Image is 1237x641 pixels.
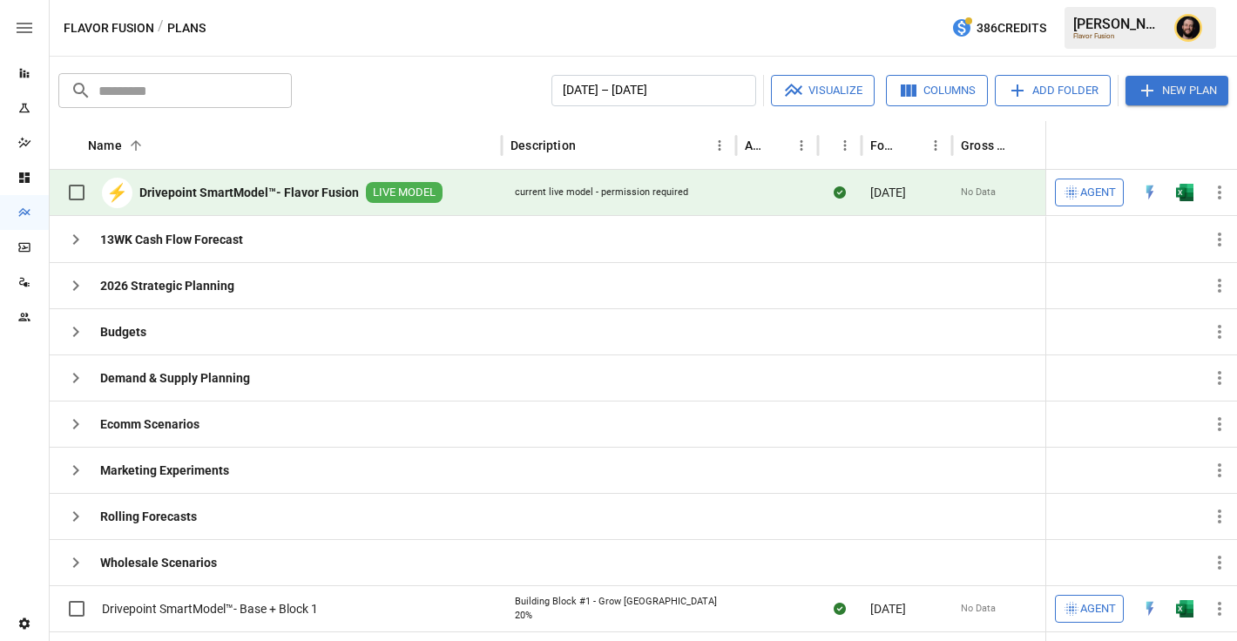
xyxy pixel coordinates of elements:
b: 13WK Cash Flow Forecast [100,231,243,248]
button: Columns [886,75,988,106]
span: Agent [1080,183,1116,203]
div: Sync complete [834,600,846,617]
div: Open in Quick Edit [1141,600,1159,617]
button: Flavor Fusion [64,17,154,39]
b: Ecomm Scenarios [100,415,199,433]
div: current live model - permission required [515,186,688,199]
div: [PERSON_NAME] [1073,16,1164,32]
div: [DATE] [862,170,952,216]
div: Open in Excel [1176,600,1193,617]
button: 386Credits [944,12,1053,44]
div: Sync complete [834,184,846,201]
button: Sort [1213,133,1237,158]
b: Demand & Supply Planning [100,369,250,387]
button: Description column menu [707,133,732,158]
img: quick-edit-flash.b8aec18c.svg [1141,184,1159,201]
b: Drivepoint SmartModel™- Flavor Fusion [139,184,359,201]
button: Gross Margin column menu [1037,133,1061,158]
button: Sort [1012,133,1037,158]
div: / [158,17,164,39]
b: Rolling Forecasts [100,508,197,525]
b: Wholesale Scenarios [100,554,217,571]
div: Gross Margin [961,138,1011,152]
div: Alerts [745,138,763,152]
button: Agent [1055,179,1124,206]
div: Description [510,138,576,152]
div: Open in Quick Edit [1141,184,1159,201]
div: Flavor Fusion [1073,32,1164,40]
button: Ciaran Nugent [1164,3,1213,52]
button: Add Folder [995,75,1111,106]
b: Budgets [100,323,146,341]
b: Marketing Experiments [100,462,229,479]
button: Forecast start column menu [923,133,948,158]
div: Open in Excel [1176,184,1193,201]
span: No Data [961,186,996,199]
span: 386 Credits [977,17,1046,39]
span: LIVE MODEL [366,185,443,201]
button: New Plan [1125,76,1228,105]
span: Agent [1080,599,1116,619]
div: Forecast start [870,138,897,152]
div: ⚡ [102,178,132,208]
button: Sort [124,133,148,158]
button: Sort [819,133,843,158]
button: Sort [578,133,602,158]
div: [DATE] [862,585,952,631]
span: No Data [961,602,996,616]
button: Visualize [771,75,875,106]
img: excel-icon.76473adf.svg [1176,600,1193,617]
img: excel-icon.76473adf.svg [1176,184,1193,201]
img: Ciaran Nugent [1174,14,1202,42]
div: Building Block #1 - Grow [GEOGRAPHIC_DATA] 20% [515,595,723,622]
img: quick-edit-flash.b8aec18c.svg [1141,600,1159,617]
b: 2026 Strategic Planning [100,277,234,294]
button: [DATE] – [DATE] [551,75,756,106]
button: Sort [765,133,789,158]
button: Status column menu [833,133,857,158]
button: Agent [1055,595,1124,623]
button: Sort [899,133,923,158]
div: Name [88,138,122,152]
span: Drivepoint SmartModel™- Base + Block 1 [102,600,318,617]
button: Alerts column menu [789,133,814,158]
